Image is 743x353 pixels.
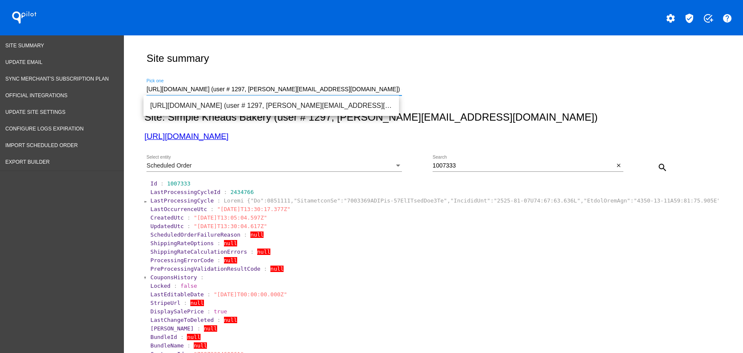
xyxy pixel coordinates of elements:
span: : [210,206,214,212]
span: false [181,283,197,289]
span: : [181,334,184,340]
span: Site Summary [6,43,44,49]
span: : [264,266,267,272]
span: "[DATE]T13:30:17.377Z" [217,206,290,212]
mat-icon: close [616,162,622,169]
span: null [194,342,207,349]
span: : [217,317,221,323]
span: null [250,231,264,238]
h1: QPilot [7,9,41,26]
span: : [161,180,164,187]
span: Scheduled Order [146,162,192,169]
span: null [224,240,237,246]
span: 1007333 [167,180,190,187]
span: : [187,342,190,349]
mat-select: Select entity [146,162,402,169]
button: Clear [614,161,623,170]
span: null [187,334,200,340]
span: null [190,300,204,306]
mat-icon: help [722,13,732,23]
mat-icon: add_task [703,13,713,23]
span: DisplaySalePrice [150,308,204,315]
span: null [257,249,270,255]
span: "[DATE]T00:00:00.000Z" [214,291,287,298]
span: null [204,325,217,332]
span: : [250,249,254,255]
span: : [174,283,177,289]
span: null [224,317,237,323]
span: LastEditableDate [150,291,204,298]
span: PreProcessingValidationResultCode [150,266,260,272]
span: : [217,257,221,263]
span: Configure logs expiration [6,126,84,132]
span: ScheduledOrderFailureReason [150,231,240,238]
span: Export Builder [6,159,50,165]
span: : [244,231,247,238]
span: : [184,300,187,306]
span: : [224,189,227,195]
span: : [187,223,190,229]
span: Locked [150,283,170,289]
span: Sync Merchant's Subscription Plan [6,76,109,82]
span: : [207,308,210,315]
span: : [197,325,201,332]
span: null [270,266,284,272]
span: : [217,197,221,204]
h2: Site: Simple Kneads Bakery (user # 1297, [PERSON_NAME][EMAIL_ADDRESS][DOMAIN_NAME]) [144,111,719,123]
h2: Site summary [146,52,209,64]
span: "[DATE]T13:30:04.617Z" [194,223,267,229]
span: Import Scheduled Order [6,142,78,148]
input: Search [433,162,614,169]
span: Update Site Settings [6,109,66,115]
span: LastProcessingCycleId [150,189,220,195]
span: ShippingRateOptions [150,240,214,246]
span: LastOccurrenceUtc [150,206,207,212]
span: UpdatedUtc [150,223,184,229]
mat-icon: search [657,162,668,173]
span: : [217,240,221,246]
span: Update Email [6,59,43,65]
span: : [201,274,204,281]
span: [URL][DOMAIN_NAME] (user # 1297, [PERSON_NAME][EMAIL_ADDRESS][DOMAIN_NAME]) - Production [150,95,392,116]
span: BundleName [150,342,184,349]
mat-icon: verified_user [684,13,694,23]
span: "[DATE]T13:05:04.597Z" [194,214,267,221]
mat-icon: settings [666,13,676,23]
span: null [224,257,237,263]
span: LastProcessingCycle [150,197,214,204]
span: Id [150,180,157,187]
span: : [187,214,190,221]
span: ShippingRateCalculationErrors [150,249,247,255]
span: BundleId [150,334,177,340]
span: true [214,308,227,315]
span: Official Integrations [6,93,68,98]
input: Number [146,86,402,93]
span: 2434766 [230,189,254,195]
span: ProcessingErrorCode [150,257,214,263]
span: LastChangeToDeleted [150,317,214,323]
span: CreatedUtc [150,214,184,221]
span: [PERSON_NAME] [150,325,194,332]
span: : [207,291,210,298]
span: CouponsHistory [150,274,197,281]
a: [URL][DOMAIN_NAME] [144,132,228,141]
span: StripeUrl [150,300,180,306]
